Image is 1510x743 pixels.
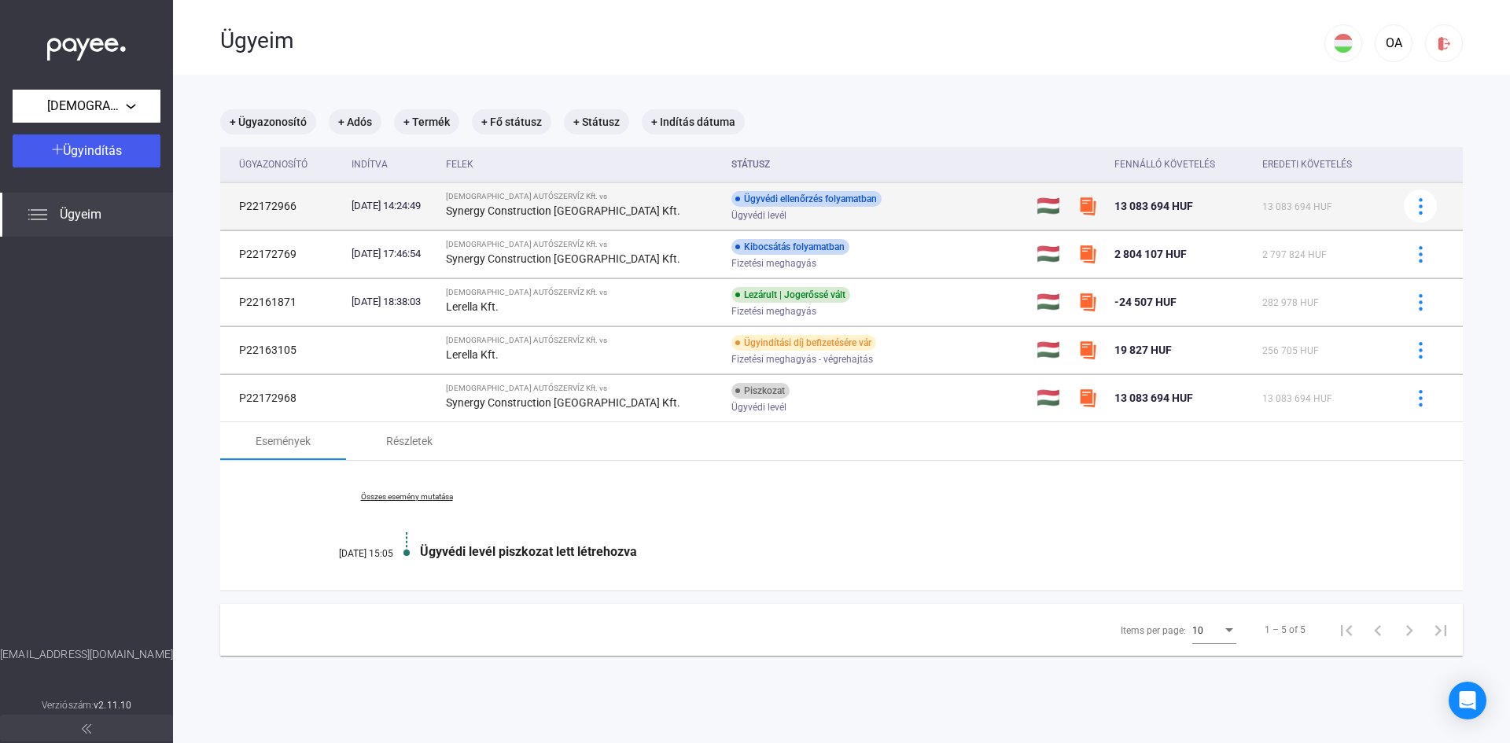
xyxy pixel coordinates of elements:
[1114,296,1177,308] span: -24 507 HUF
[386,432,433,451] div: Részletek
[1114,155,1215,174] div: Fennálló követelés
[352,155,433,174] div: Indítva
[731,398,786,417] span: Ügyvédi levél
[1412,198,1429,215] img: more-blue
[220,278,345,326] td: P22161871
[446,384,719,393] div: [DEMOGRAPHIC_DATA] AUTÓSZERVÍZ Kft. vs
[446,348,499,361] strong: Lerella Kft.
[1192,620,1236,639] mat-select: Items per page:
[731,383,790,399] div: Piszkozat
[220,374,345,421] td: P22172968
[1412,342,1429,359] img: more-blue
[1262,249,1327,260] span: 2 797 824 HUF
[1404,189,1437,223] button: more-blue
[82,724,91,734] img: arrow-double-left-grey.svg
[1030,182,1072,230] td: 🇭🇺
[94,700,131,711] strong: v2.11.10
[1192,625,1203,636] span: 10
[446,288,719,297] div: [DEMOGRAPHIC_DATA] AUTÓSZERVÍZ Kft. vs
[1030,326,1072,373] td: 🇭🇺
[1334,34,1353,53] img: HU
[52,144,63,155] img: plus-white.svg
[1404,381,1437,414] button: more-blue
[1265,620,1306,639] div: 1 – 5 of 5
[220,109,316,134] mat-chip: + Ügyazonosító
[1030,278,1072,326] td: 🇭🇺
[725,147,1030,182] th: Státusz
[1262,393,1332,404] span: 13 083 694 HUF
[220,28,1324,54] div: Ügyeim
[1078,340,1097,359] img: szamlazzhu-mini
[564,109,629,134] mat-chip: + Státusz
[1404,285,1437,318] button: more-blue
[446,336,719,345] div: [DEMOGRAPHIC_DATA] AUTÓSZERVÍZ Kft. vs
[1030,230,1072,278] td: 🇭🇺
[731,191,882,207] div: Ügyvédi ellenőrzés folyamatban
[1114,392,1193,404] span: 13 083 694 HUF
[731,335,876,351] div: Ügyindítási díj befizetésére vár
[1030,374,1072,421] td: 🇭🇺
[1114,155,1249,174] div: Fennálló követelés
[220,230,345,278] td: P22172769
[28,205,47,224] img: list.svg
[394,109,459,134] mat-chip: + Termék
[1262,155,1352,174] div: Eredeti követelés
[446,240,719,249] div: [DEMOGRAPHIC_DATA] AUTÓSZERVÍZ Kft. vs
[1324,24,1362,62] button: HU
[13,90,160,123] button: [DEMOGRAPHIC_DATA] AUTÓSZERVÍZ Kft.
[446,204,680,217] strong: Synergy Construction [GEOGRAPHIC_DATA] Kft.
[1362,614,1394,646] button: Previous page
[446,155,719,174] div: Felek
[1412,246,1429,263] img: more-blue
[1114,200,1193,212] span: 13 083 694 HUF
[1078,292,1097,311] img: szamlazzhu-mini
[1425,614,1457,646] button: Last page
[731,206,786,225] span: Ügyvédi levél
[220,326,345,373] td: P22163105
[1078,197,1097,215] img: szamlazzhu-mini
[731,254,816,273] span: Fizetési meghagyás
[352,246,433,262] div: [DATE] 17:46:54
[472,109,551,134] mat-chip: + Fő státusz
[47,97,126,116] span: [DEMOGRAPHIC_DATA] AUTÓSZERVÍZ Kft.
[1262,201,1332,212] span: 13 083 694 HUF
[1262,297,1319,308] span: 282 978 HUF
[299,492,514,502] a: Összes esemény mutatása
[731,239,849,255] div: Kibocsátás folyamatban
[1078,245,1097,263] img: szamlazzhu-mini
[220,182,345,230] td: P22172966
[731,287,850,303] div: Lezárult | Jogerőssé vált
[1262,345,1319,356] span: 256 705 HUF
[446,252,680,265] strong: Synergy Construction [GEOGRAPHIC_DATA] Kft.
[47,29,126,61] img: white-payee-white-dot.svg
[1114,344,1172,356] span: 19 827 HUF
[1262,155,1384,174] div: Eredeti követelés
[731,302,816,321] span: Fizetési meghagyás
[352,155,388,174] div: Indítva
[1412,294,1429,311] img: more-blue
[1436,35,1453,52] img: logout-red
[1404,333,1437,366] button: more-blue
[63,143,122,158] span: Ügyindítás
[352,294,433,310] div: [DATE] 18:38:03
[1394,614,1425,646] button: Next page
[1412,390,1429,406] img: more-blue
[642,109,745,134] mat-chip: + Indítás dátuma
[1380,34,1407,53] div: OA
[60,205,101,224] span: Ügyeim
[1331,614,1362,646] button: First page
[446,396,680,409] strong: Synergy Construction [GEOGRAPHIC_DATA] Kft.
[1114,248,1187,260] span: 2 804 107 HUF
[256,432,311,451] div: Események
[329,109,381,134] mat-chip: + Adós
[239,155,339,174] div: Ügyazonosító
[420,544,1384,559] div: Ügyvédi levél piszkozat lett létrehozva
[1078,388,1097,407] img: szamlazzhu-mini
[239,155,308,174] div: Ügyazonosító
[1404,237,1437,270] button: more-blue
[446,192,719,201] div: [DEMOGRAPHIC_DATA] AUTÓSZERVÍZ Kft. vs
[446,155,473,174] div: Felek
[1375,24,1412,62] button: OA
[1121,621,1186,640] div: Items per page:
[13,134,160,167] button: Ügyindítás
